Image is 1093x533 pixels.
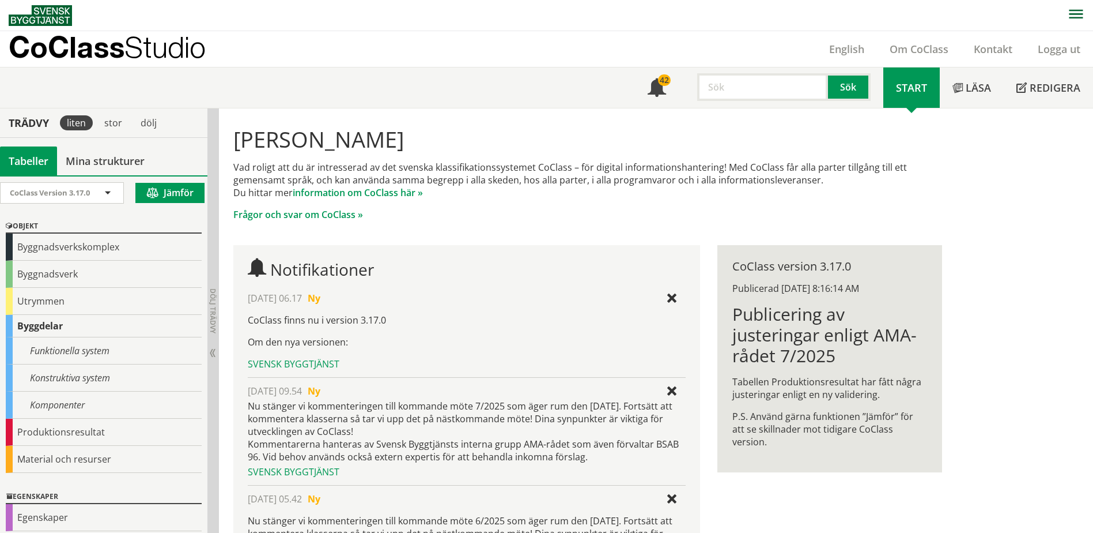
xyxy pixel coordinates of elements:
a: Logga ut [1025,42,1093,56]
div: Funktionella system [6,337,202,365]
button: Sök [828,73,871,101]
p: CoClass [9,40,206,54]
a: English [816,42,877,56]
span: [DATE] 09.54 [248,385,302,397]
span: Ny [308,385,320,397]
span: [DATE] 06.17 [248,292,302,305]
span: CoClass Version 3.17.0 [10,187,90,198]
span: Dölj trädvy [208,288,218,333]
div: Byggnadsverk [6,261,202,288]
a: Start [883,67,940,108]
span: Notifikationer [648,80,666,98]
div: Utrymmen [6,288,202,315]
a: Kontakt [961,42,1025,56]
span: Notifikationer [270,258,374,280]
h1: Publicering av justeringar enligt AMA-rådet 7/2025 [732,304,926,366]
a: Redigera [1004,67,1093,108]
span: Ny [308,493,320,505]
div: Produktionsresultat [6,419,202,446]
a: Läsa [940,67,1004,108]
p: CoClass finns nu i version 3.17.0 [248,314,685,326]
a: 42 [635,67,679,108]
div: Komponenter [6,392,202,419]
div: Trädvy [2,117,55,129]
a: Om CoClass [877,42,961,56]
div: Nu stänger vi kommenteringen till kommande möte 7/2025 som äger rum den [DATE]. Fortsätt att komm... [248,400,685,463]
span: Läsa [966,81,991,95]
div: Byggdelar [6,315,202,337]
div: Egenskaper [6,490,202,504]
a: information om CoClass här » [293,186,423,199]
div: Objekt [6,220,202,234]
span: [DATE] 05.42 [248,493,302,505]
div: Material och resurser [6,446,202,473]
div: dölj [134,115,164,130]
span: Ny [308,292,320,305]
p: Om den nya versionen: [248,336,685,348]
a: Frågor och svar om CoClass » [233,208,363,221]
div: stor [97,115,129,130]
a: Mina strukturer [57,147,153,175]
p: P.S. Använd gärna funktionen ”Jämför” för att se skillnader mot tidigare CoClass version. [732,410,926,448]
div: Publicerad [DATE] 8:16:14 AM [732,282,926,295]
span: Studio [124,30,206,64]
span: Redigera [1030,81,1080,95]
a: CoClassStudio [9,31,230,67]
input: Sök [697,73,828,101]
img: Svensk Byggtjänst [9,5,72,26]
span: Start [896,81,927,95]
div: liten [60,115,93,130]
p: Tabellen Produktionsresultat har fått några justeringar enligt en ny validering. [732,376,926,401]
div: Byggnadsverkskomplex [6,234,202,261]
div: Egenskaper [6,504,202,531]
div: Svensk Byggtjänst [248,358,685,370]
h1: [PERSON_NAME] [233,126,941,152]
div: Svensk Byggtjänst [248,466,685,478]
div: CoClass version 3.17.0 [732,260,926,273]
div: 42 [658,74,671,86]
div: Konstruktiva system [6,365,202,392]
p: Vad roligt att du är intresserad av det svenska klassifikationssystemet CoClass – för digital inf... [233,161,941,199]
button: Jämför [135,183,205,203]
